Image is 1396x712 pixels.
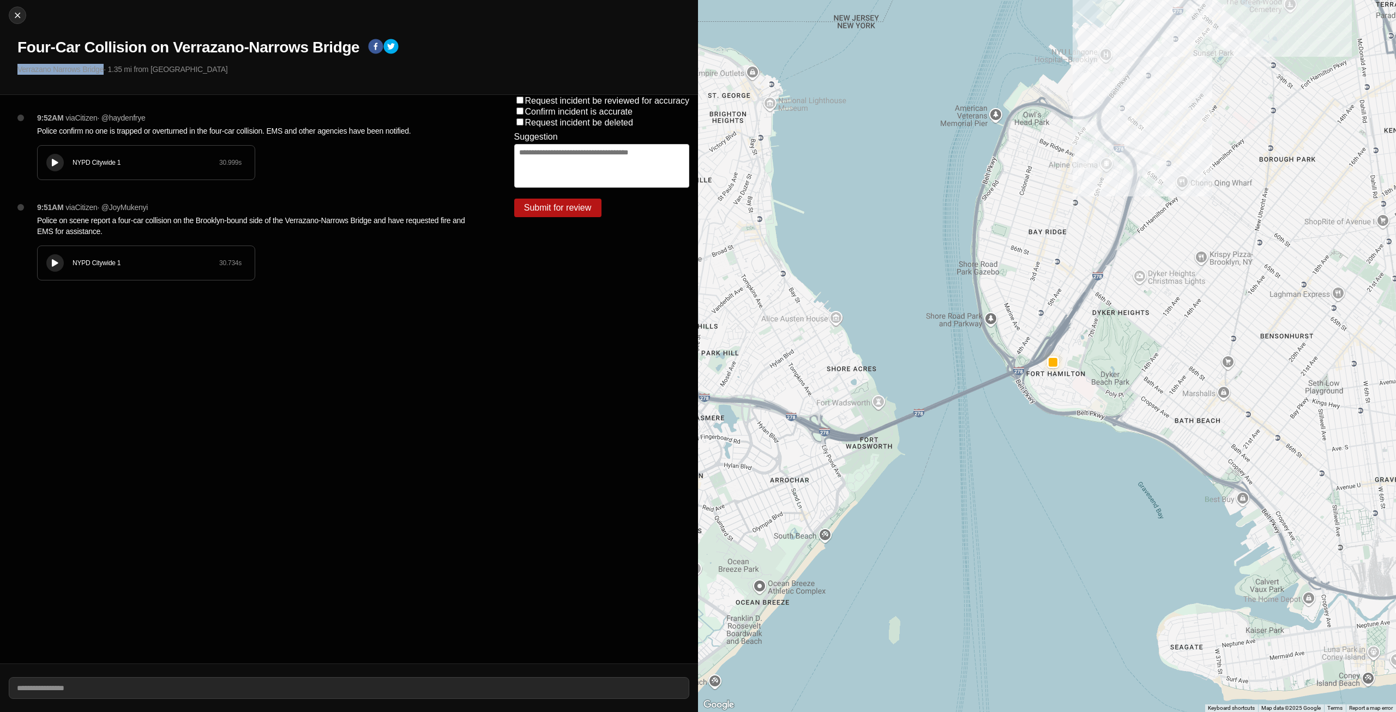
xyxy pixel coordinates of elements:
p: via Citizen · @ JoyMukenyi [65,202,148,213]
p: 9:51AM [37,202,63,213]
button: cancel [9,7,26,24]
p: 9:52AM [37,112,63,123]
div: 30.999 s [219,158,242,167]
p: Verrazano Narrows Bridge · 1.35 mi from [GEOGRAPHIC_DATA] [17,64,689,75]
button: Keyboard shortcuts [1208,704,1255,712]
label: Request incident be reviewed for accuracy [525,96,690,105]
div: 30.734 s [219,259,242,267]
div: NYPD Citywide 1 [73,158,219,167]
button: Submit for review [514,199,601,217]
button: twitter [383,39,399,56]
p: Police on scene report a four-car collision on the Brooklyn-bound side of the Verrazano-Narrows B... [37,215,471,237]
label: Confirm incident is accurate [525,107,633,116]
a: Terms (opens in new tab) [1327,705,1343,711]
img: cancel [12,10,23,21]
div: NYPD Citywide 1 [73,259,219,267]
img: Google [701,698,737,712]
a: Report a map error [1349,705,1393,711]
span: Map data ©2025 Google [1261,705,1321,711]
a: Open this area in Google Maps (opens a new window) [701,698,737,712]
label: Suggestion [514,132,558,142]
h1: Four-Car Collision on Verrazano-Narrows Bridge [17,38,359,57]
button: facebook [368,39,383,56]
p: Police confirm no one is trapped or overturned in the four-car collision. EMS and other agencies ... [37,125,471,136]
label: Request incident be deleted [525,118,633,127]
p: via Citizen · @ haydenfrye [65,112,145,123]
